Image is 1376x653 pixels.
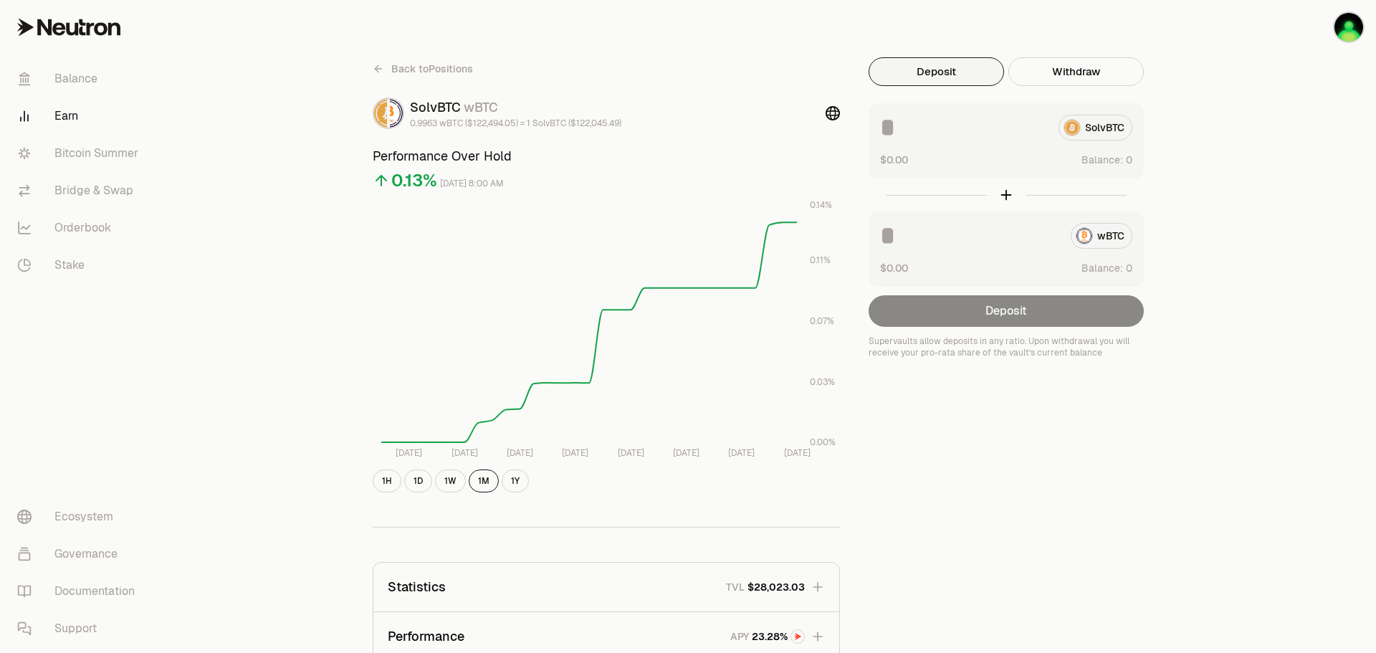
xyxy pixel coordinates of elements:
[810,376,835,388] tspan: 0.03%
[373,57,473,80] a: Back toPositions
[391,62,473,76] span: Back to Positions
[373,470,401,492] button: 1H
[6,60,155,97] a: Balance
[502,470,529,492] button: 1Y
[562,447,588,459] tspan: [DATE]
[6,535,155,573] a: Governance
[673,447,699,459] tspan: [DATE]
[373,563,839,611] button: StatisticsTVL$28,023.03
[869,335,1144,358] p: Supervaults allow deposits in any ratio. Upon withdrawal you will receive your pro-rata share of ...
[451,447,478,459] tspan: [DATE]
[410,97,621,118] div: SolvBTC
[6,209,155,247] a: Orderbook
[880,152,908,167] button: $0.00
[791,630,804,643] img: NTRN
[869,57,1004,86] button: Deposit
[752,629,805,644] button: NTRN
[880,260,908,275] button: $0.00
[507,447,533,459] tspan: [DATE]
[435,470,466,492] button: 1W
[469,470,499,492] button: 1M
[391,169,437,192] div: 0.13%
[6,247,155,284] a: Stake
[396,447,422,459] tspan: [DATE]
[1008,57,1144,86] button: Withdraw
[784,447,811,459] tspan: [DATE]
[6,498,155,535] a: Ecosystem
[810,315,834,327] tspan: 0.07%
[728,447,755,459] tspan: [DATE]
[810,199,832,211] tspan: 0.14%
[1081,153,1123,167] span: Balance:
[726,580,745,594] p: TVL
[1081,261,1123,275] span: Balance:
[810,254,831,266] tspan: 0.11%
[373,146,840,166] h3: Performance Over Hold
[1334,13,1363,42] img: Ledger
[747,580,805,594] span: $28,023.03
[388,626,464,647] p: Performance
[390,99,403,128] img: wBTC Logo
[464,99,498,115] span: wBTC
[388,577,446,597] p: Statistics
[618,447,644,459] tspan: [DATE]
[6,610,155,647] a: Support
[404,470,432,492] button: 1D
[440,176,504,192] div: [DATE] 8:00 AM
[810,437,836,448] tspan: 0.00%
[6,97,155,135] a: Earn
[6,172,155,209] a: Bridge & Swap
[730,629,749,644] p: APY
[410,118,621,129] div: 0.9963 wBTC ($122,494.05) = 1 SolvBTC ($122,045.49)
[6,573,155,610] a: Documentation
[374,99,387,128] img: SolvBTC Logo
[6,135,155,172] a: Bitcoin Summer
